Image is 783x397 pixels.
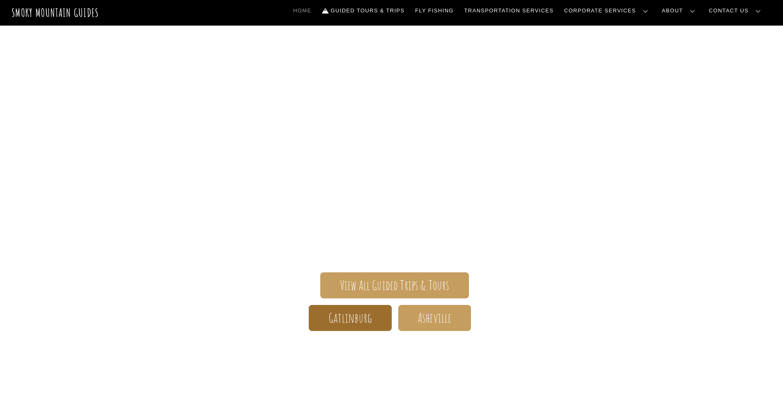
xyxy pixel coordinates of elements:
a: Corporate Services [561,2,655,19]
a: Contact Us [706,2,767,19]
a: Gatlinburg [309,305,391,331]
span: Asheville [418,314,451,322]
a: Guided Tours & Trips [319,2,408,19]
a: View All Guided Trips & Tours [320,272,468,298]
h1: Your adventure starts here. [152,344,631,364]
span: Gatlinburg [329,314,372,322]
span: View All Guided Trips & Tours [340,281,449,290]
a: Smoky Mountain Guides [12,6,99,19]
span: The ONLY one-stop, full Service Guide Company for the Gatlinburg and [GEOGRAPHIC_DATA] side of th... [152,184,631,248]
a: About [659,2,702,19]
a: Asheville [398,305,471,331]
span: Smoky Mountain Guides [152,143,631,184]
a: Transportation Services [461,2,557,19]
a: Fly Fishing [412,2,457,19]
a: Home [290,2,315,19]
